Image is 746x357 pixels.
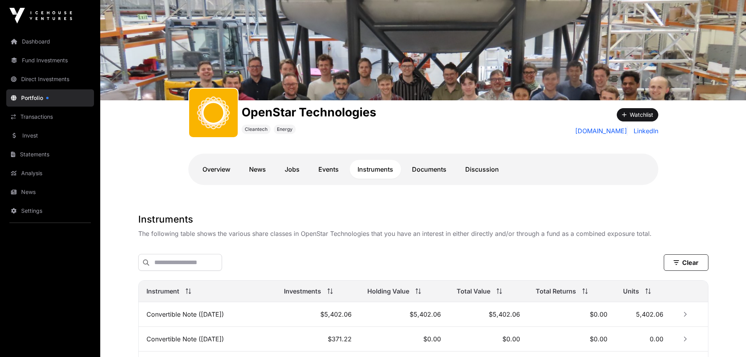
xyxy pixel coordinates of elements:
iframe: Chat Widget [707,319,746,357]
button: Watchlist [617,108,658,121]
a: Dashboard [6,33,94,50]
td: $5,402.06 [276,302,359,327]
span: 0.00 [650,335,663,343]
a: Discussion [457,160,507,179]
a: Instruments [350,160,401,179]
td: $0.00 [528,302,615,327]
a: Analysis [6,165,94,182]
a: Statements [6,146,94,163]
td: $0.00 [359,327,449,352]
a: Transactions [6,108,94,125]
a: Overview [195,160,238,179]
span: Cleantech [245,126,267,132]
td: $0.00 [449,327,527,352]
nav: Tabs [195,160,652,179]
a: Settings [6,202,94,219]
a: Events [311,160,347,179]
span: Total Value [457,286,490,296]
td: $5,402.06 [449,302,527,327]
td: Convertible Note ([DATE]) [139,302,276,327]
button: Row Collapsed [679,308,692,321]
a: [DOMAIN_NAME] [575,126,627,136]
td: Convertible Note ([DATE]) [139,327,276,352]
p: The following table shows the various share classes in OpenStar Technologies that you have an int... [138,229,708,238]
td: $371.22 [276,327,359,352]
span: Holding Value [367,286,409,296]
span: Energy [277,126,293,132]
button: Clear [664,254,708,271]
a: Documents [404,160,454,179]
a: LinkedIn [630,126,658,136]
a: News [241,160,274,179]
span: Total Returns [536,286,576,296]
td: $5,402.06 [359,302,449,327]
button: Row Collapsed [679,333,692,345]
a: News [6,183,94,201]
img: Icehouse Ventures Logo [9,8,72,24]
h1: Instruments [138,213,708,226]
a: Jobs [277,160,307,179]
span: 5,402.06 [636,310,663,318]
span: Units [623,286,639,296]
a: Fund Investments [6,52,94,69]
span: Instrument [146,286,179,296]
a: Portfolio [6,89,94,107]
img: OpenStar.svg [192,92,235,134]
a: Invest [6,127,94,144]
h1: OpenStar Technologies [242,105,376,119]
a: Direct Investments [6,71,94,88]
span: Investments [284,286,321,296]
td: $0.00 [528,327,615,352]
